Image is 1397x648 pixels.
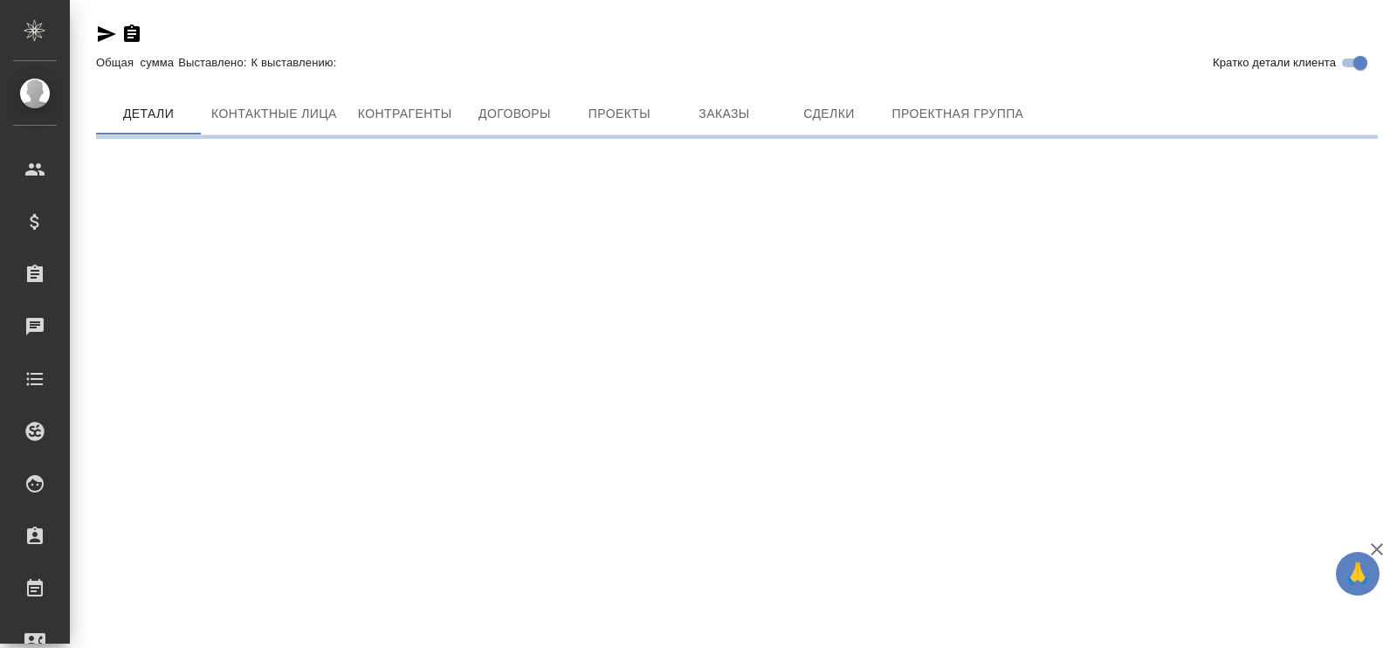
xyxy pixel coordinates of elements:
[891,103,1023,125] span: Проектная группа
[787,103,871,125] span: Сделки
[1213,54,1336,72] span: Кратко детали клиента
[96,56,178,69] p: Общая сумма
[251,56,341,69] p: К выставлению:
[96,24,117,45] button: Скопировать ссылку для ЯМессенджера
[682,103,766,125] span: Заказы
[178,56,251,69] p: Выставлено:
[211,103,337,125] span: Контактные лица
[1343,555,1373,592] span: 🙏
[1336,552,1380,596] button: 🙏
[577,103,661,125] span: Проекты
[472,103,556,125] span: Договоры
[107,103,190,125] span: Детали
[121,24,142,45] button: Скопировать ссылку
[358,103,452,125] span: Контрагенты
